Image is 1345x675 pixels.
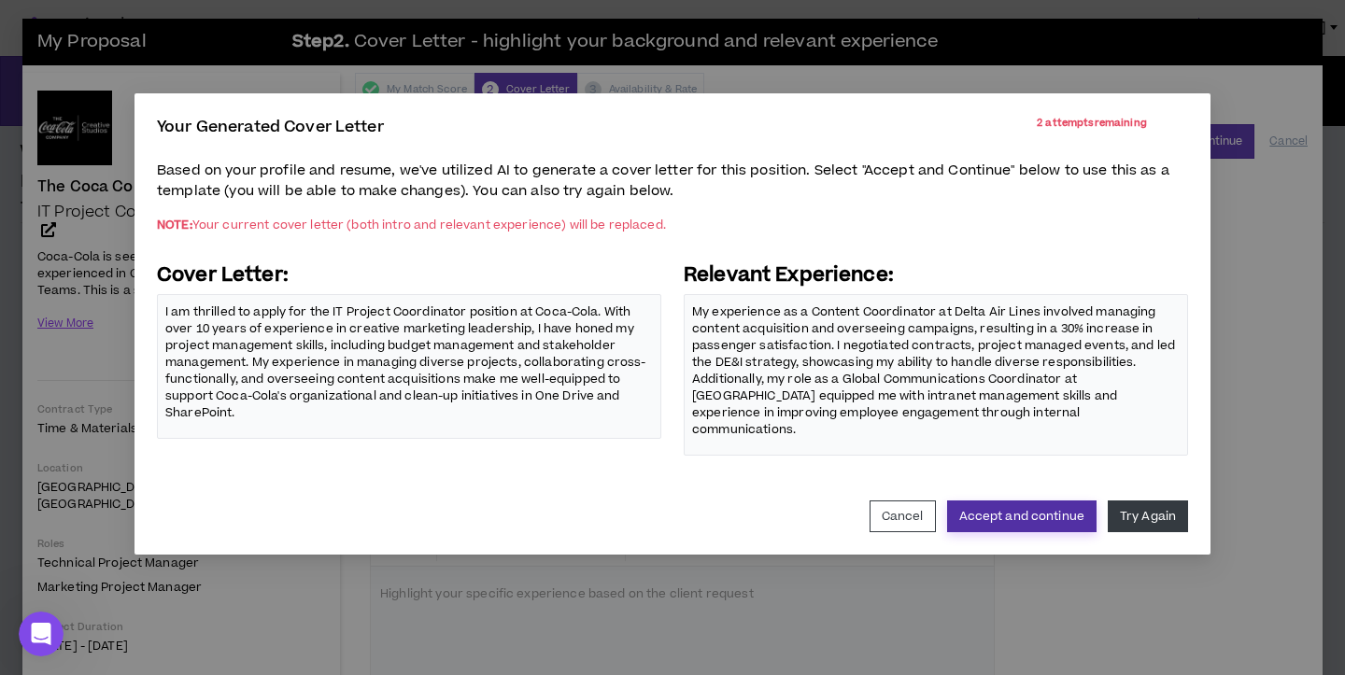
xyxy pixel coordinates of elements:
[157,218,1188,232] p: Your current cover letter (both intro and relevant experience) will be replaced.
[157,116,384,138] p: Your Generated Cover Letter
[165,302,653,423] p: I am thrilled to apply for the IT Project Coordinator position at Coca-Cola. With over 10 years o...
[1037,116,1147,153] p: 2 attempts remaining
[157,161,1188,203] p: Based on your profile and resume, we've utilized AI to generate a cover letter for this position....
[157,217,192,233] span: NOTE:
[684,262,1188,288] p: Relevant Experience:
[1108,500,1188,532] button: Try Again
[947,500,1097,532] button: Accept and continue
[692,302,1180,440] p: My experience as a Content Coordinator at Delta Air Lines involved managing content acquisition a...
[870,500,936,532] button: Cancel
[157,262,661,288] p: Cover Letter:
[19,612,64,656] iframe: Intercom live chat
